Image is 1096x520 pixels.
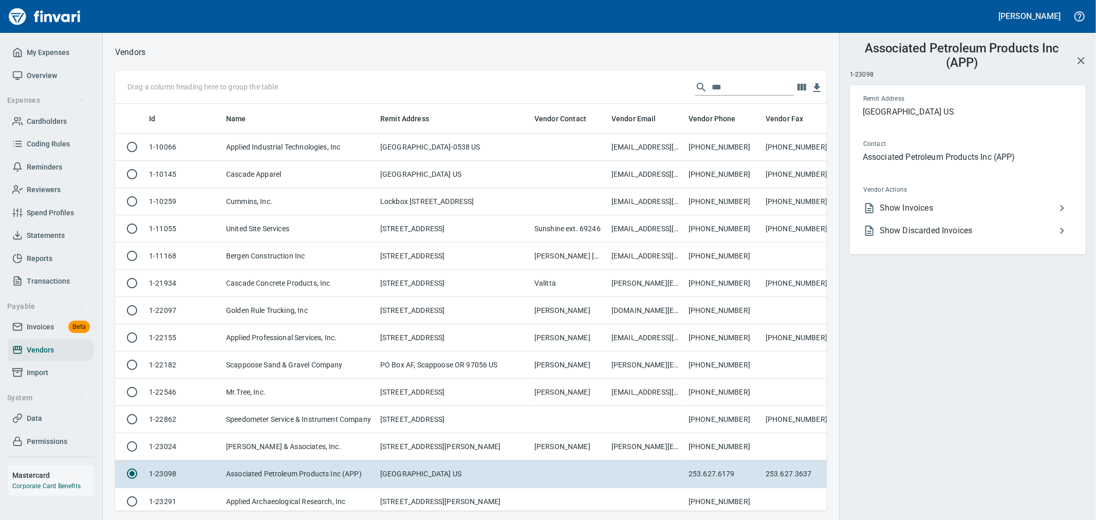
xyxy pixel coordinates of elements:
[115,46,145,59] p: Vendors
[27,229,65,242] span: Statements
[850,39,1074,70] h3: Associated Petroleum Products Inc (APP)
[27,115,67,128] span: Cardholders
[222,406,376,433] td: Speedometer Service & Instrument Company
[145,433,222,460] td: 1-23024
[145,134,222,161] td: 1-10066
[607,270,684,297] td: [PERSON_NAME][EMAIL_ADDRESS][DOMAIN_NAME]
[27,46,69,59] span: My Expenses
[27,161,62,174] span: Reminders
[12,470,94,481] h6: Mastercard
[222,188,376,215] td: Cummins, Inc.
[761,406,839,433] td: [PHONE_NUMBER]
[226,113,259,125] span: Name
[8,64,94,87] a: Overview
[684,488,761,515] td: [PHONE_NUMBER]
[380,113,442,125] span: Remit Address
[766,113,804,125] span: Vendor Fax
[8,156,94,179] a: Reminders
[8,430,94,453] a: Permissions
[145,488,222,515] td: 1-23291
[8,270,94,293] a: Transactions
[145,324,222,351] td: 1-22155
[8,178,94,201] a: Reviewers
[530,243,607,270] td: [PERSON_NAME] [PHONE_NUMBER] c
[794,80,809,95] button: Choose columns to display
[27,435,67,448] span: Permissions
[530,379,607,406] td: [PERSON_NAME]
[684,379,761,406] td: [PHONE_NUMBER]
[761,161,839,188] td: [PHONE_NUMBER]
[222,134,376,161] td: Applied Industrial Technologies, Inc
[761,215,839,243] td: [PHONE_NUMBER]
[222,297,376,324] td: Golden Rule Trucking, Inc
[607,188,684,215] td: [EMAIL_ADDRESS][DOMAIN_NAME]
[27,275,70,288] span: Transactions
[27,252,52,265] span: Reports
[222,379,376,406] td: Mr.Tree, Inc.
[376,324,530,351] td: [STREET_ADDRESS]
[607,161,684,188] td: [EMAIL_ADDRESS][DOMAIN_NAME]
[376,188,530,215] td: Lockbox [STREET_ADDRESS]
[534,113,586,125] span: Vendor Contact
[607,215,684,243] td: [EMAIL_ADDRESS][DOMAIN_NAME]
[145,270,222,297] td: 1-21934
[27,412,42,425] span: Data
[534,113,600,125] span: Vendor Contact
[863,139,978,150] span: Contact
[684,243,761,270] td: [PHONE_NUMBER]
[761,324,839,351] td: [PHONE_NUMBER]
[380,113,429,125] span: Remit Address
[145,215,222,243] td: 1-11055
[766,113,817,125] span: Vendor Fax
[850,70,874,80] span: 1-23098
[222,161,376,188] td: Cascade Apparel
[145,243,222,270] td: 1-11168
[1069,48,1093,73] button: Close Vendor
[145,406,222,433] td: 1-22862
[145,161,222,188] td: 1-10145
[376,243,530,270] td: [STREET_ADDRESS]
[376,215,530,243] td: [STREET_ADDRESS]
[607,134,684,161] td: [EMAIL_ADDRESS][DOMAIN_NAME]
[376,297,530,324] td: [STREET_ADDRESS]
[684,433,761,460] td: [PHONE_NUMBER]
[222,270,376,297] td: Cascade Concrete Products, Inc
[607,351,684,379] td: [PERSON_NAME][EMAIL_ADDRESS][DOMAIN_NAME]
[684,460,761,488] td: 253.627.6179
[8,247,94,270] a: Reports
[376,379,530,406] td: [STREET_ADDRESS]
[863,151,1072,163] p: Associated Petroleum Products Inc (APP)
[149,113,169,125] span: Id
[145,188,222,215] td: 1-10259
[222,324,376,351] td: Applied Professional Services, Inc.
[607,433,684,460] td: [PERSON_NAME][EMAIL_ADDRESS][DOMAIN_NAME]
[761,134,839,161] td: [PHONE_NUMBER]
[8,224,94,247] a: Statements
[376,270,530,297] td: [STREET_ADDRESS]
[226,113,246,125] span: Name
[530,270,607,297] td: Valitta
[8,361,94,384] a: Import
[376,351,530,379] td: PO Box AF, Scappoose OR 97056 US
[607,379,684,406] td: [EMAIL_ADDRESS][DOMAIN_NAME]
[684,270,761,297] td: [PHONE_NUMBER]
[611,113,670,125] span: Vendor Email
[149,113,155,125] span: Id
[222,243,376,270] td: Bergen Construction Inc
[222,351,376,379] td: Scappoose Sand & Gravel Company
[6,4,83,29] img: Finvari
[999,11,1061,22] h5: [PERSON_NAME]
[27,207,74,219] span: Spend Profiles
[7,94,85,107] span: Expenses
[376,433,530,460] td: [STREET_ADDRESS][PERSON_NAME]
[27,183,61,196] span: Reviewers
[8,133,94,156] a: Coding Rules
[145,297,222,324] td: 1-22097
[761,188,839,215] td: [PHONE_NUMBER]
[145,351,222,379] td: 1-22182
[7,300,85,313] span: Payable
[689,113,749,125] span: Vendor Phone
[3,91,89,110] button: Expenses
[222,215,376,243] td: United Site Services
